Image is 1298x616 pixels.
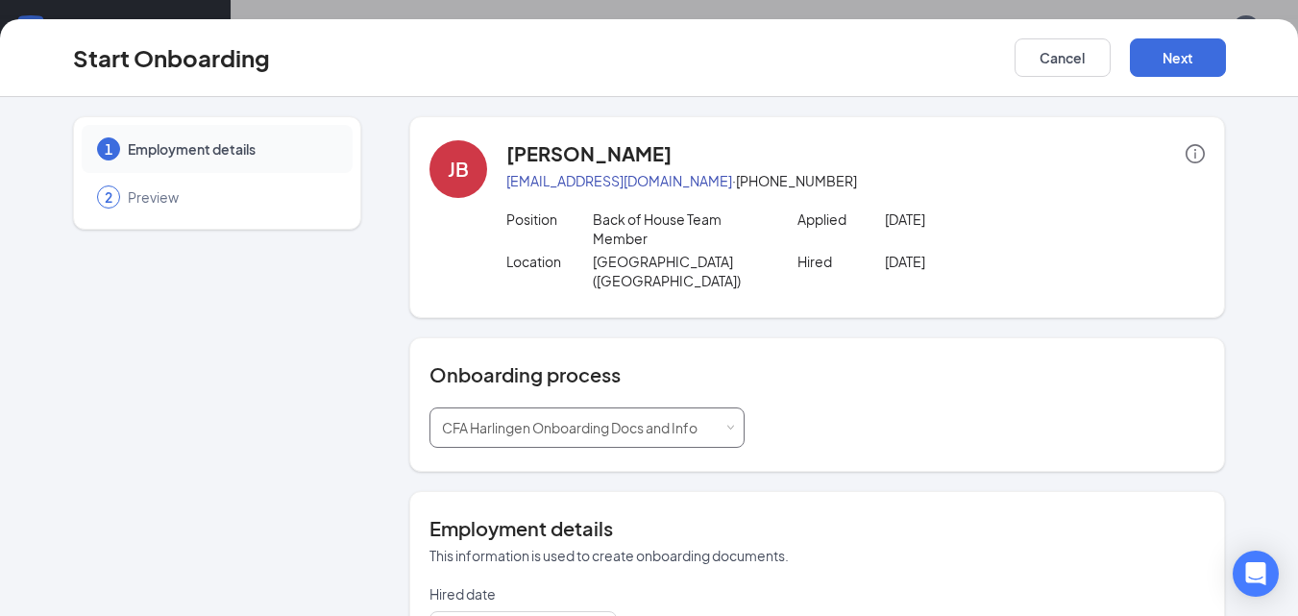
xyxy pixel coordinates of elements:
[797,209,885,229] p: Applied
[429,515,1206,542] h4: Employment details
[73,41,270,74] h3: Start Onboarding
[429,546,1206,565] p: This information is used to create onboarding documents.
[105,187,112,207] span: 2
[593,252,768,290] p: [GEOGRAPHIC_DATA] ([GEOGRAPHIC_DATA])
[448,156,469,183] div: JB
[506,252,594,271] p: Location
[506,172,732,189] a: [EMAIL_ADDRESS][DOMAIN_NAME]
[1130,38,1226,77] button: Next
[128,139,333,159] span: Employment details
[1186,144,1205,163] span: info-circle
[506,171,1206,190] p: · [PHONE_NUMBER]
[885,209,1060,229] p: [DATE]
[1015,38,1111,77] button: Cancel
[105,139,112,159] span: 1
[128,187,333,207] span: Preview
[429,584,745,604] p: Hired date
[1233,551,1279,597] div: Open Intercom Messenger
[429,361,1206,388] h4: Onboarding process
[442,408,711,447] div: [object Object]
[593,209,768,248] p: Back of House Team Member
[506,140,672,167] h4: [PERSON_NAME]
[797,252,885,271] p: Hired
[885,252,1060,271] p: [DATE]
[442,419,698,436] span: CFA Harlingen Onboarding Docs and Info
[506,209,594,229] p: Position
